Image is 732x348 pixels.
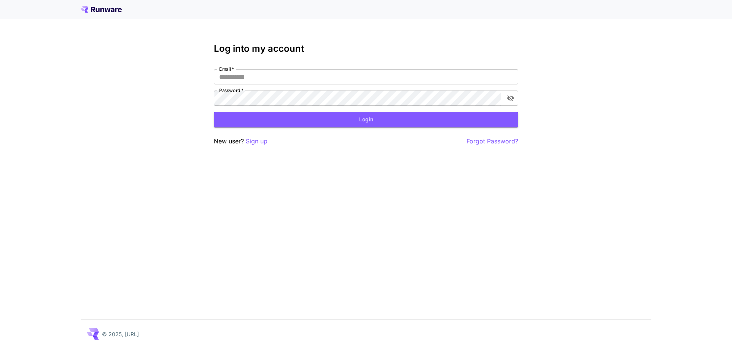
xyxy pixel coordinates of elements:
[246,137,267,146] button: Sign up
[219,87,243,94] label: Password
[214,43,518,54] h3: Log into my account
[214,112,518,127] button: Login
[214,137,267,146] p: New user?
[504,91,517,105] button: toggle password visibility
[466,137,518,146] button: Forgot Password?
[102,330,139,338] p: © 2025, [URL]
[219,66,234,72] label: Email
